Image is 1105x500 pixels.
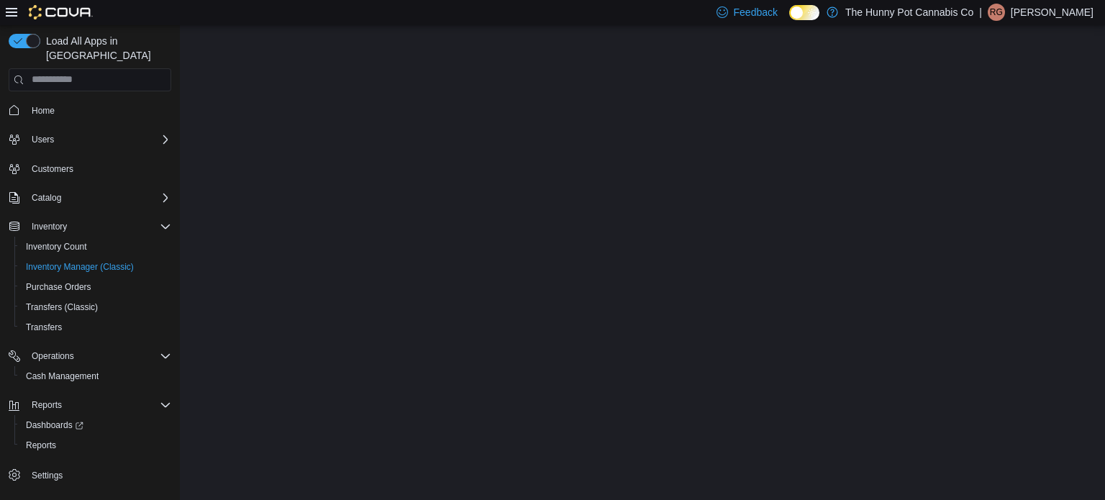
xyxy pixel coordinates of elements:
span: Transfers [20,319,171,336]
span: Transfers [26,322,62,333]
p: | [979,4,982,21]
span: Transfers (Classic) [20,299,171,316]
button: Catalog [3,188,177,208]
button: Operations [3,346,177,366]
button: Settings [3,464,177,485]
span: Cash Management [20,368,171,385]
a: Reports [20,437,62,454]
button: Operations [26,347,80,365]
a: Dashboards [20,417,89,434]
span: Reports [20,437,171,454]
span: Feedback [734,5,778,19]
span: RG [990,4,1003,21]
button: Inventory Manager (Classic) [14,257,177,277]
button: Purchase Orders [14,277,177,297]
p: The Hunny Pot Cannabis Co [845,4,973,21]
a: Dashboards [14,415,177,435]
span: Purchase Orders [26,281,91,293]
span: Customers [26,160,171,178]
span: Inventory Count [26,241,87,253]
a: Settings [26,467,68,484]
span: Settings [32,470,63,481]
button: Inventory [26,218,73,235]
span: Operations [32,350,74,362]
span: Transfers (Classic) [26,301,98,313]
button: Reports [3,395,177,415]
span: Operations [26,347,171,365]
a: Cash Management [20,368,104,385]
a: Home [26,102,60,119]
span: Users [32,134,54,145]
span: Dashboards [26,419,83,431]
span: Reports [26,396,171,414]
button: Inventory [3,217,177,237]
button: Inventory Count [14,237,177,257]
a: Transfers [20,319,68,336]
div: Ryckolos Griffiths [988,4,1005,21]
span: Catalog [32,192,61,204]
button: Users [26,131,60,148]
span: Reports [32,399,62,411]
button: Cash Management [14,366,177,386]
button: Reports [14,435,177,455]
span: Dark Mode [789,20,790,21]
button: Home [3,100,177,121]
a: Purchase Orders [20,278,97,296]
span: Inventory Count [20,238,171,255]
button: Transfers [14,317,177,337]
span: Inventory [32,221,67,232]
span: Inventory Manager (Classic) [26,261,134,273]
span: Home [26,101,171,119]
a: Transfers (Classic) [20,299,104,316]
span: Home [32,105,55,117]
span: Purchase Orders [20,278,171,296]
button: Transfers (Classic) [14,297,177,317]
span: Dashboards [20,417,171,434]
span: Inventory [26,218,171,235]
button: Catalog [26,189,67,206]
span: Users [26,131,171,148]
button: Customers [3,158,177,179]
span: Catalog [26,189,171,206]
span: Load All Apps in [GEOGRAPHIC_DATA] [40,34,171,63]
a: Inventory Count [20,238,93,255]
button: Users [3,129,177,150]
span: Customers [32,163,73,175]
button: Reports [26,396,68,414]
img: Cova [29,5,93,19]
span: Settings [26,465,171,483]
span: Cash Management [26,371,99,382]
input: Dark Mode [789,5,819,20]
a: Customers [26,160,79,178]
span: Inventory Manager (Classic) [20,258,171,276]
a: Inventory Manager (Classic) [20,258,140,276]
span: Reports [26,440,56,451]
p: [PERSON_NAME] [1011,4,1093,21]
